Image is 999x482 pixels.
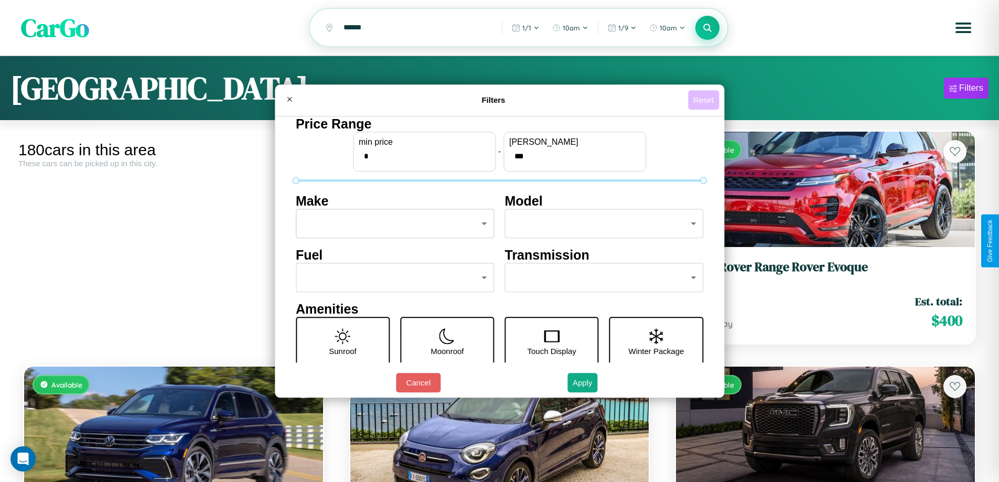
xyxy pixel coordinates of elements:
[944,78,989,99] button: Filters
[296,248,495,263] h4: Fuel
[949,13,978,42] button: Open menu
[986,220,994,262] div: Give Feedback
[18,159,329,168] div: These cars can be picked up in this city.
[567,373,598,392] button: Apply
[329,344,357,358] p: Sunroof
[396,373,441,392] button: Cancel
[603,19,642,36] button: 1/9
[51,380,82,389] span: Available
[507,19,545,36] button: 1/1
[915,294,962,309] span: Est. total:
[296,194,495,209] h4: Make
[10,67,308,110] h1: [GEOGRAPHIC_DATA]
[296,302,703,317] h4: Amenities
[21,10,89,45] span: CarGo
[296,116,703,132] h4: Price Range
[689,260,962,275] h3: Land Rover Range Rover Evoque
[505,194,704,209] h4: Model
[431,344,464,358] p: Moonroof
[547,19,594,36] button: 10am
[299,95,688,104] h4: Filters
[18,141,329,159] div: 180 cars in this area
[563,24,580,32] span: 10am
[359,137,490,147] label: min price
[498,144,501,158] p: -
[688,90,719,110] button: Reset
[522,24,531,32] span: 1 / 1
[618,24,628,32] span: 1 / 9
[505,248,704,263] h4: Transmission
[509,137,640,147] label: [PERSON_NAME]
[629,344,684,358] p: Winter Package
[660,24,677,32] span: 10am
[931,310,962,331] span: $ 400
[644,19,691,36] button: 10am
[689,260,962,285] a: Land Rover Range Rover Evoque2020
[959,83,983,93] div: Filters
[10,446,36,472] div: Open Intercom Messenger
[527,344,576,358] p: Touch Display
